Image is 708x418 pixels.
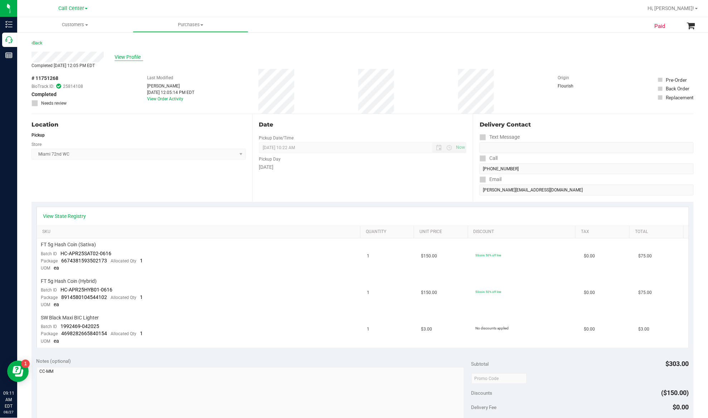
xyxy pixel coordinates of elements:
[111,258,137,263] span: Allocated Qty
[654,22,665,30] span: Paid
[147,89,194,96] div: [DATE] 12:05:14 PM EDT
[421,253,437,260] span: $150.00
[41,324,57,329] span: Batch ID
[41,331,58,336] span: Package
[111,295,137,300] span: Allocated Qty
[666,76,687,84] div: Pre-Order
[31,141,42,148] label: Store
[639,326,650,333] span: $3.00
[558,75,569,81] label: Origin
[140,258,143,263] span: 1
[54,301,59,307] span: ea
[259,163,467,171] div: [DATE]
[41,288,57,293] span: Batch ID
[259,135,294,141] label: Pickup Date/Time
[41,258,58,263] span: Package
[41,266,50,271] span: UOM
[471,373,527,384] input: Promo Code
[666,360,689,367] span: $303.00
[56,83,61,90] span: In Sync
[111,331,137,336] span: Allocated Qty
[367,326,369,333] span: 1
[474,229,573,235] a: Discount
[3,390,14,409] p: 09:11 AM EDT
[581,229,627,235] a: Tax
[17,17,133,32] a: Customers
[115,53,143,61] span: View Profile
[61,323,100,329] span: 1992469-042025
[41,278,97,285] span: FT 5g Hash Coin (Hybrid)
[21,360,30,368] iframe: Resource center unread badge
[3,409,14,415] p: 08/27
[480,142,694,153] input: Format: (999) 999-9999
[43,213,86,220] a: View State Registry
[480,132,520,142] label: Text Message
[584,289,595,296] span: $0.00
[62,258,107,263] span: 6674381593502173
[37,358,71,364] span: Notes (optional)
[62,331,107,336] span: 4698282665840154
[31,120,246,129] div: Location
[421,326,432,333] span: $3.00
[673,403,689,411] span: $0.00
[147,75,173,81] label: Last Modified
[5,21,13,28] inline-svg: Inventory
[666,85,690,92] div: Back Order
[42,229,357,235] a: SKU
[31,133,45,138] strong: Pickup
[480,163,694,174] input: Format: (999) 999-9999
[367,289,369,296] span: 1
[147,96,183,101] a: View Order Activity
[639,253,652,260] span: $75.00
[63,83,83,90] span: 25814108
[41,295,58,300] span: Package
[480,120,694,129] div: Delivery Contact
[41,100,67,106] span: Needs review
[476,326,509,330] span: No discounts applied
[471,361,489,367] span: Subtotal
[17,22,133,28] span: Customers
[31,91,57,98] span: Completed
[41,241,96,248] span: FT 5g Hash Coin (Sativa)
[41,314,99,321] span: SW Black Maxi BIC Lighter
[259,156,281,162] label: Pickup Day
[61,251,112,256] span: HC-APR25SAT02-0616
[584,326,595,333] span: $0.00
[41,339,50,344] span: UOM
[421,289,437,296] span: $150.00
[133,17,248,32] a: Purchases
[635,229,680,235] a: Total
[366,229,411,235] a: Quantity
[480,153,498,163] label: Call
[648,5,694,11] span: Hi, [PERSON_NAME]!
[61,287,113,293] span: HC-APR25HYB01-0616
[476,290,501,294] span: 50coin: 50% off line
[133,22,248,28] span: Purchases
[140,331,143,336] span: 1
[147,83,194,89] div: [PERSON_NAME]
[41,251,57,256] span: Batch ID
[420,229,465,235] a: Unit Price
[54,265,59,271] span: ea
[476,253,501,257] span: 50coin: 50% off line
[471,386,493,399] span: Discounts
[31,41,42,46] a: Back
[41,302,50,307] span: UOM
[31,75,58,82] span: # 11751268
[367,253,369,260] span: 1
[31,83,54,90] span: BioTrack ID:
[54,338,59,344] span: ea
[639,289,652,296] span: $75.00
[140,294,143,300] span: 1
[5,52,13,59] inline-svg: Reports
[58,5,84,11] span: Call Center
[62,294,107,300] span: 8914580104544102
[666,94,694,101] div: Replacement
[584,253,595,260] span: $0.00
[471,404,497,410] span: Delivery Fee
[558,83,594,89] div: Flourish
[31,63,95,68] span: Completed [DATE] 12:05 PM EDT
[480,174,501,185] label: Email
[661,389,689,396] span: ($150.00)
